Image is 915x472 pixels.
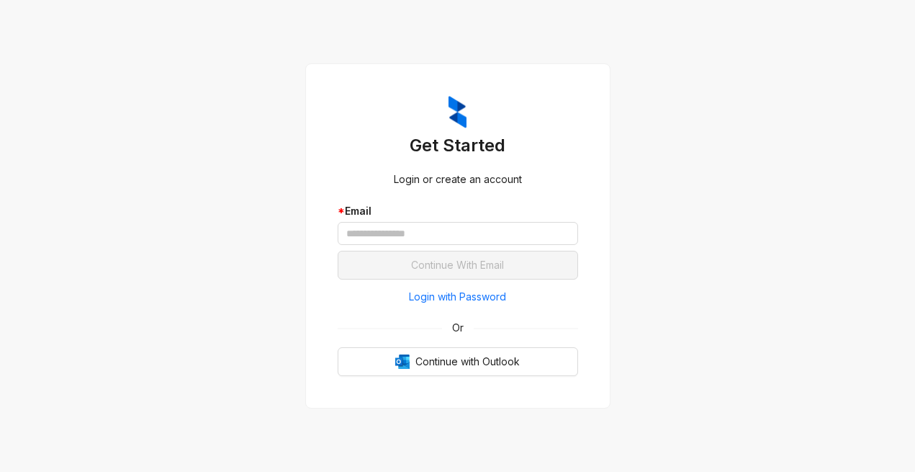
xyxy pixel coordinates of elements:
img: ZumaIcon [449,96,466,129]
button: OutlookContinue with Outlook [338,347,578,376]
button: Login with Password [338,285,578,308]
span: Login with Password [409,289,506,305]
button: Continue With Email [338,251,578,280]
h3: Get Started [338,134,578,157]
div: Email [338,203,578,219]
span: Continue with Outlook [415,354,520,370]
img: Outlook [395,355,410,369]
span: Or [442,320,474,336]
div: Login or create an account [338,172,578,187]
